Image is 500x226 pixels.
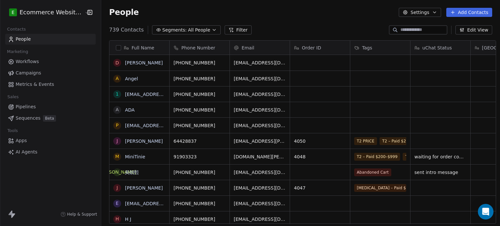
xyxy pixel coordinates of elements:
button: Add Contacts [446,8,492,17]
div: Full Name [109,41,169,55]
a: [EMAIL_ADDRESS][DOMAIN_NAME] [125,92,205,97]
span: AI Agents [16,149,37,155]
span: Ecommerce Website Builder [20,8,83,17]
span: [EMAIL_ADDRESS][DOMAIN_NAME] [234,122,286,129]
span: [PHONE_NUMBER] [174,60,226,66]
div: Open Intercom Messenger [478,204,493,219]
span: Tools [5,126,21,136]
span: T2 – Paid $200–$999 [380,137,425,145]
div: J [117,184,118,191]
span: Sequences [16,115,40,122]
div: 1 [116,91,119,98]
span: Workflows [16,58,39,65]
a: People [5,34,96,45]
a: [PERSON_NAME] [125,139,163,144]
span: 4050 [294,138,346,144]
span: [EMAIL_ADDRESS][DOMAIN_NAME] [234,216,286,222]
span: [PHONE_NUMBER] [174,185,226,191]
a: [EMAIL_ADDRESS][DOMAIN_NAME] [125,201,205,206]
div: [PERSON_NAME] [98,169,136,176]
span: [PHONE_NUMBER] [174,216,226,222]
span: Help & Support [67,212,97,217]
div: p [116,122,118,129]
a: H J [125,217,131,222]
span: [EMAIL_ADDRESS][DOMAIN_NAME] [234,60,286,66]
span: T2 – Paid $200–$999 [354,153,400,161]
span: waiting for order confirmation / no email received [414,153,466,160]
a: Pipelines [5,101,96,112]
span: Beta [43,115,56,122]
a: MiniTinie [125,154,145,159]
a: AI Agents [5,147,96,157]
span: Abandoned Cart [354,168,391,176]
a: Apps [5,135,96,146]
a: Angel [125,76,138,81]
span: Apps [16,137,27,144]
a: 吳朗熙 [125,170,139,175]
span: Campaigns [16,70,41,76]
div: Phone Number [170,41,229,55]
span: [PHONE_NUMBER] [174,75,226,82]
button: Edit View [455,25,492,34]
div: M [115,153,119,160]
div: Order ID [290,41,350,55]
button: Filter [225,25,252,34]
span: [PHONE_NUMBER] [174,91,226,98]
span: Order ID [302,45,321,51]
span: People [109,7,139,17]
span: Full Name [132,45,154,51]
div: A [116,106,119,113]
span: [PHONE_NUMBER] [174,107,226,113]
span: sent intro message [414,169,466,176]
div: H [116,216,119,222]
span: [EMAIL_ADDRESS][DOMAIN_NAME] [234,169,286,176]
span: 64428837 [174,138,226,144]
div: J [117,138,118,144]
div: D [116,60,119,66]
span: [EMAIL_ADDRESS][DOMAIN_NAME] [234,75,286,82]
span: [EMAIL_ADDRESS][PERSON_NAME][DOMAIN_NAME] [234,138,286,144]
span: Segments: [162,27,187,33]
span: E [12,9,15,16]
span: Sales [5,92,21,102]
div: grid [109,55,170,224]
span: Pipelines [16,103,36,110]
span: 91903323 [174,153,226,160]
span: 4048 [294,153,346,160]
span: [EMAIL_ADDRESS][DOMAIN_NAME] [234,91,286,98]
span: 4047 [294,185,346,191]
span: Contacts [4,24,29,34]
a: [EMAIL_ADDRESS][DOMAIN_NAME] [125,123,205,128]
span: Tags [362,45,372,51]
a: Workflows [5,56,96,67]
span: uChat Status [422,45,452,51]
div: Tags [350,41,410,55]
a: Metrics & Events [5,79,96,90]
div: uChat Status [410,41,470,55]
div: e [116,200,119,207]
span: [DOMAIN_NAME][PERSON_NAME][EMAIL_ADDRESS][DOMAIN_NAME] [234,153,286,160]
span: [EMAIL_ADDRESS][DOMAIN_NAME] [234,200,286,207]
span: T2 PRICE [354,137,377,145]
span: T2 PRICE [403,153,425,161]
a: SequencesBeta [5,113,96,124]
a: Campaigns [5,68,96,78]
span: Email [242,45,254,51]
span: [PHONE_NUMBER] [174,122,226,129]
span: [MEDICAL_DATA] – Paid $1000+ [354,184,406,192]
div: A [116,75,119,82]
span: Metrics & Events [16,81,54,88]
span: 739 Contacts [109,26,144,34]
span: People [16,36,31,43]
span: [EMAIL_ADDRESS][DOMAIN_NAME] [234,107,286,113]
button: Settings [399,8,441,17]
span: [EMAIL_ADDRESS][DOMAIN_NAME] [234,185,286,191]
div: Email [230,41,290,55]
span: [PHONE_NUMBER] [174,169,226,176]
span: Phone Number [181,45,215,51]
a: ADA [125,107,135,113]
a: Help & Support [61,212,97,217]
button: EEcommerce Website Builder [8,7,80,18]
span: All People [188,27,210,33]
span: Marketing [4,47,31,57]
